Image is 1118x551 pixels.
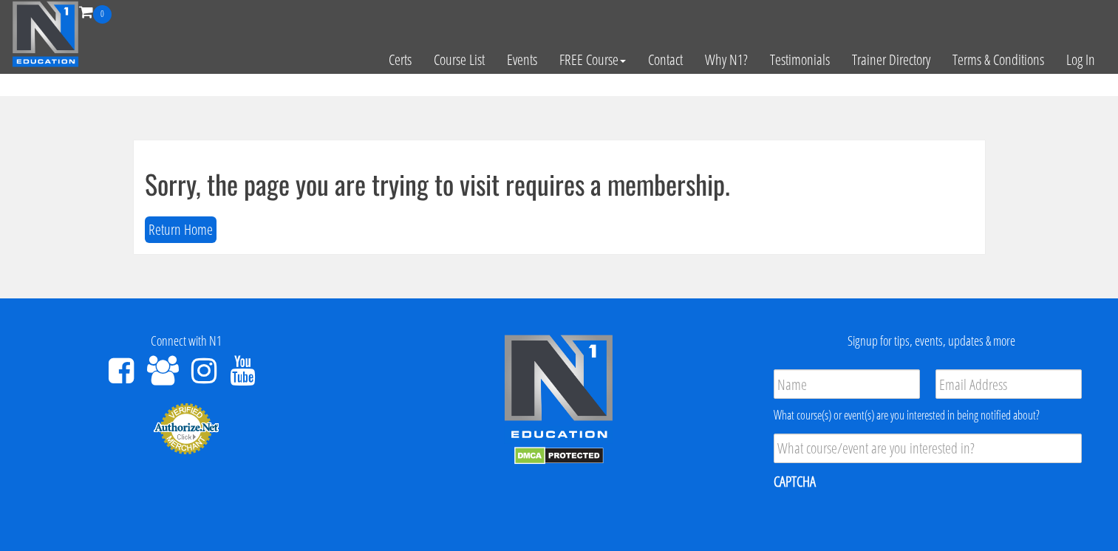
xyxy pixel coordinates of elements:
a: Terms & Conditions [941,24,1055,96]
img: Authorize.Net Merchant - Click to Verify [153,402,219,455]
a: Why N1? [694,24,759,96]
input: Email Address [935,369,1082,399]
a: Certs [378,24,423,96]
img: DMCA.com Protection Status [514,447,604,465]
a: 0 [79,1,112,21]
a: Log In [1055,24,1106,96]
a: Course List [423,24,496,96]
h4: Connect with N1 [11,334,361,349]
label: CAPTCHA [774,472,816,491]
img: n1-education [12,1,79,67]
span: 0 [93,5,112,24]
h4: Signup for tips, events, updates & more [757,334,1107,349]
img: n1-edu-logo [503,334,614,443]
a: Testimonials [759,24,841,96]
button: Return Home [145,216,217,244]
input: What course/event are you interested in? [774,434,1082,463]
a: Contact [637,24,694,96]
a: Trainer Directory [841,24,941,96]
a: Events [496,24,548,96]
div: What course(s) or event(s) are you interested in being notified about? [774,406,1082,424]
h1: Sorry, the page you are trying to visit requires a membership. [145,169,974,199]
a: FREE Course [548,24,637,96]
input: Name [774,369,920,399]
